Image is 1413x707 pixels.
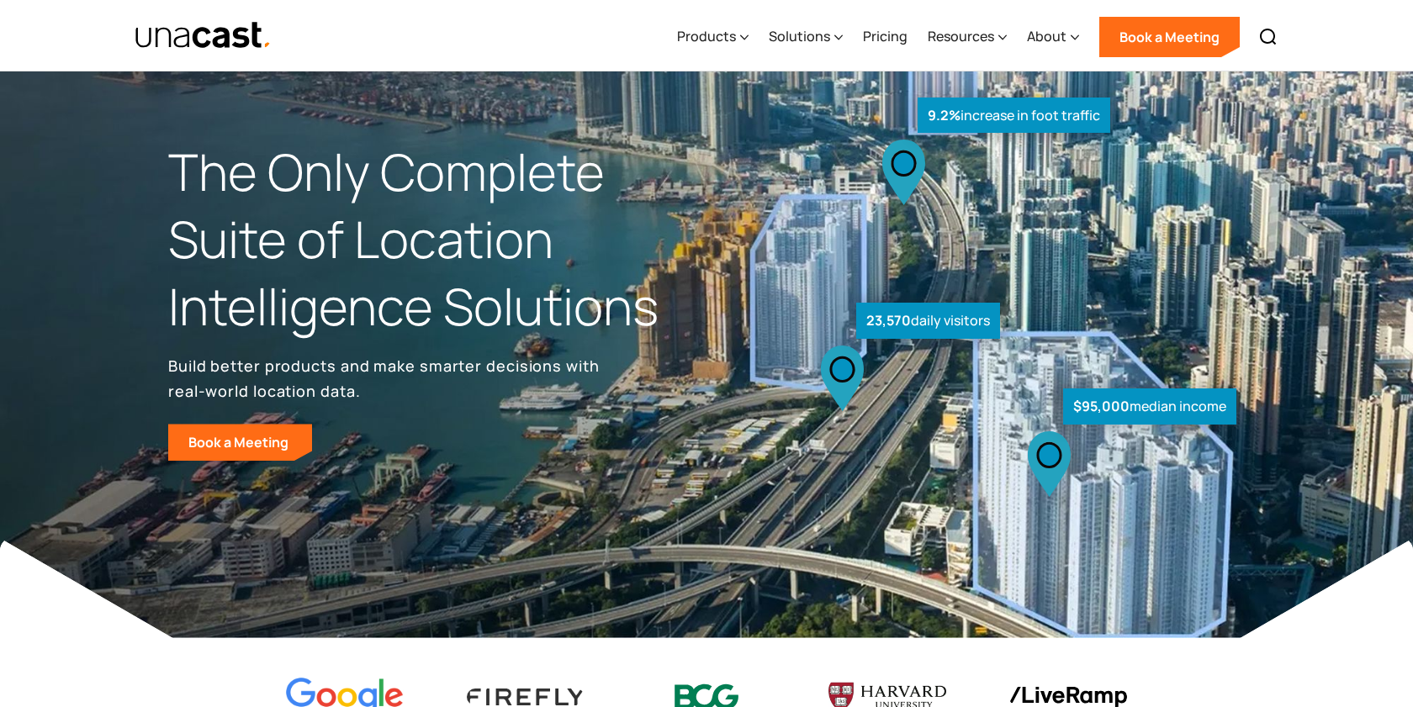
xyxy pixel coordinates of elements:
img: Search icon [1258,27,1278,47]
div: increase in foot traffic [918,98,1110,134]
div: Solutions [769,3,843,71]
div: Products [677,3,749,71]
p: Build better products and make smarter decisions with real-world location data. [168,353,606,404]
a: home [135,21,272,50]
div: Resources [928,3,1007,71]
h1: The Only Complete Suite of Location Intelligence Solutions [168,139,706,340]
div: Resources [928,26,994,46]
a: Pricing [863,3,908,71]
div: Solutions [769,26,830,46]
div: Products [677,26,736,46]
img: Unacast text logo [135,21,272,50]
div: median income [1063,388,1236,425]
a: Book a Meeting [1099,17,1240,57]
div: About [1027,26,1066,46]
strong: $95,000 [1073,397,1130,415]
strong: 9.2% [928,106,961,124]
div: About [1027,3,1079,71]
a: Book a Meeting [168,424,312,461]
div: daily visitors [856,303,1000,339]
img: Firefly Advertising logo [467,689,585,704]
strong: 23,570 [866,311,911,330]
